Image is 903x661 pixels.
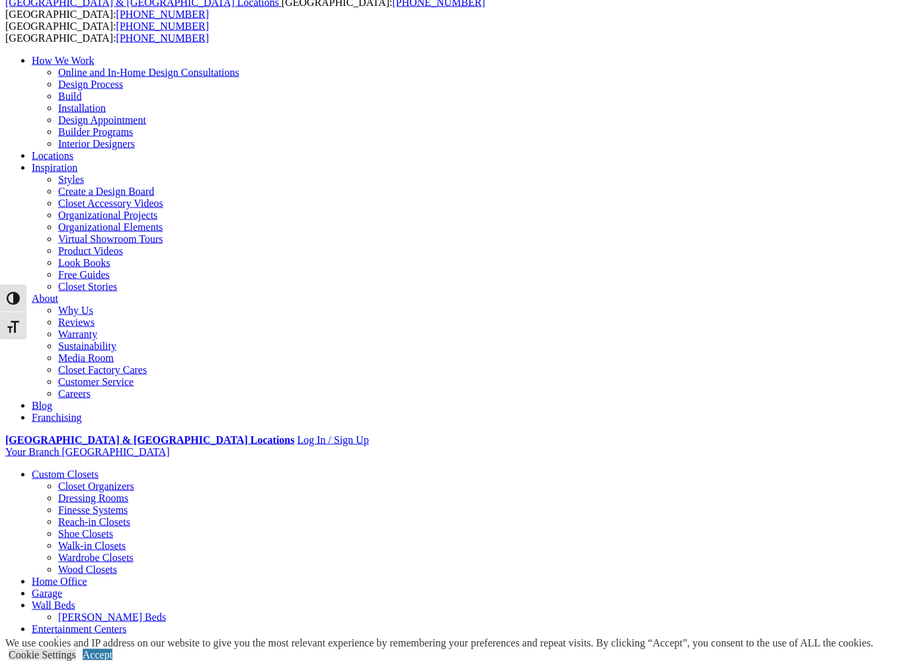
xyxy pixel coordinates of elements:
[58,504,128,516] a: Finesse Systems
[58,126,133,137] a: Builder Programs
[58,611,166,623] a: [PERSON_NAME] Beds
[58,528,113,539] a: Shoe Closets
[32,400,52,411] a: Blog
[58,91,82,102] a: Build
[58,198,163,209] a: Closet Accessory Videos
[32,55,95,66] a: How We Work
[9,649,76,660] a: Cookie Settings
[58,245,123,256] a: Product Videos
[58,492,128,504] a: Dressing Rooms
[32,469,98,480] a: Custom Closets
[61,446,169,457] span: [GEOGRAPHIC_DATA]
[32,162,77,173] a: Inspiration
[83,649,112,660] a: Accept
[116,20,209,32] a: [PHONE_NUMBER]
[32,576,87,587] a: Home Office
[58,305,93,316] a: Why Us
[58,67,239,78] a: Online and In-Home Design Consultations
[32,600,75,611] a: Wall Beds
[58,174,84,185] a: Styles
[32,588,62,599] a: Garage
[58,516,130,527] a: Reach-in Closets
[58,364,147,375] a: Closet Factory Cares
[58,540,126,551] a: Walk-in Closets
[58,388,91,399] a: Careers
[58,352,114,364] a: Media Room
[58,281,117,292] a: Closet Stories
[58,552,134,563] a: Wardrobe Closets
[32,412,82,423] a: Franchising
[297,434,368,446] a: Log In / Sign Up
[116,9,209,20] a: [PHONE_NUMBER]
[58,564,117,575] a: Wood Closets
[58,317,95,328] a: Reviews
[5,637,873,649] div: We use cookies and IP address on our website to give you the most relevant experience by remember...
[58,481,134,492] a: Closet Organizers
[5,446,59,457] span: Your Branch
[58,138,135,149] a: Interior Designers
[5,20,209,44] span: [GEOGRAPHIC_DATA]: [GEOGRAPHIC_DATA]:
[32,293,58,304] a: About
[58,329,97,340] a: Warranty
[32,635,96,646] a: Laundry Room
[32,623,127,635] a: Entertainment Centers
[58,221,163,233] a: Organizational Elements
[58,340,116,352] a: Sustainability
[58,210,157,221] a: Organizational Projects
[58,376,134,387] a: Customer Service
[58,269,110,280] a: Free Guides
[5,434,294,446] a: [GEOGRAPHIC_DATA] & [GEOGRAPHIC_DATA] Locations
[5,446,170,457] a: Your Branch [GEOGRAPHIC_DATA]
[58,186,154,197] a: Create a Design Board
[58,233,163,245] a: Virtual Showroom Tours
[116,32,209,44] a: [PHONE_NUMBER]
[32,150,73,161] a: Locations
[58,114,146,126] a: Design Appointment
[58,79,123,90] a: Design Process
[58,102,106,114] a: Installation
[58,257,110,268] a: Look Books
